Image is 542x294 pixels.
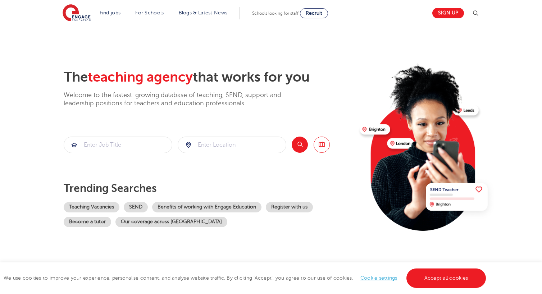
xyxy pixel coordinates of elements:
a: Blogs & Latest News [179,10,228,15]
a: Accept all cookies [406,268,486,288]
a: Recruit [300,8,328,18]
span: Recruit [306,10,322,16]
a: Our coverage across [GEOGRAPHIC_DATA] [115,217,227,227]
a: Find jobs [100,10,121,15]
div: Submit [178,137,286,153]
h2: The that works for you [64,69,354,86]
a: Sign up [432,8,464,18]
img: Engage Education [63,4,91,22]
span: We use cookies to improve your experience, personalise content, and analyse website traffic. By c... [4,275,488,281]
p: Trending searches [64,182,354,195]
a: Teaching Vacancies [64,202,119,212]
span: Schools looking for staff [252,11,299,16]
a: Benefits of working with Engage Education [152,202,261,212]
a: Become a tutor [64,217,111,227]
input: Submit [178,137,286,153]
a: Cookie settings [360,275,397,281]
span: teaching agency [88,69,193,85]
a: For Schools [135,10,164,15]
button: Search [292,137,308,153]
input: Submit [64,137,172,153]
a: SEND [124,202,148,212]
a: Register with us [266,202,313,212]
p: Welcome to the fastest-growing database of teaching, SEND, support and leadership positions for t... [64,91,301,108]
